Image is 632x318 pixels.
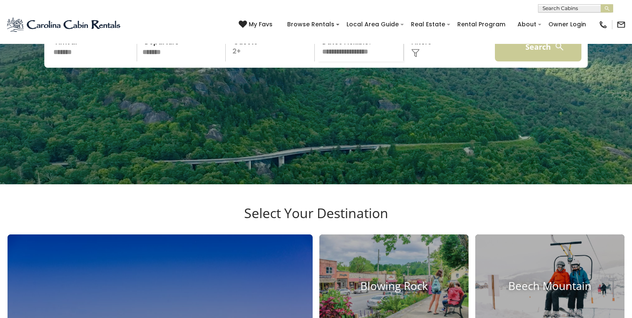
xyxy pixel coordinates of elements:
[513,18,540,31] a: About
[283,18,339,31] a: Browse Rentals
[228,32,314,61] p: 2+
[319,280,469,293] h4: Blowing Rock
[6,16,122,33] img: Blue-2.png
[617,20,626,29] img: mail-regular-black.png
[599,20,608,29] img: phone-regular-black.png
[239,20,275,29] a: My Favs
[6,205,626,234] h3: Select Your Destination
[407,18,449,31] a: Real Estate
[453,18,510,31] a: Rental Program
[544,18,590,31] a: Owner Login
[475,280,624,293] h4: Beech Mountain
[342,18,403,31] a: Local Area Guide
[495,32,581,61] button: Search
[411,49,420,57] img: filter--v1.png
[554,41,565,52] img: search-regular-white.png
[249,20,273,29] span: My Favs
